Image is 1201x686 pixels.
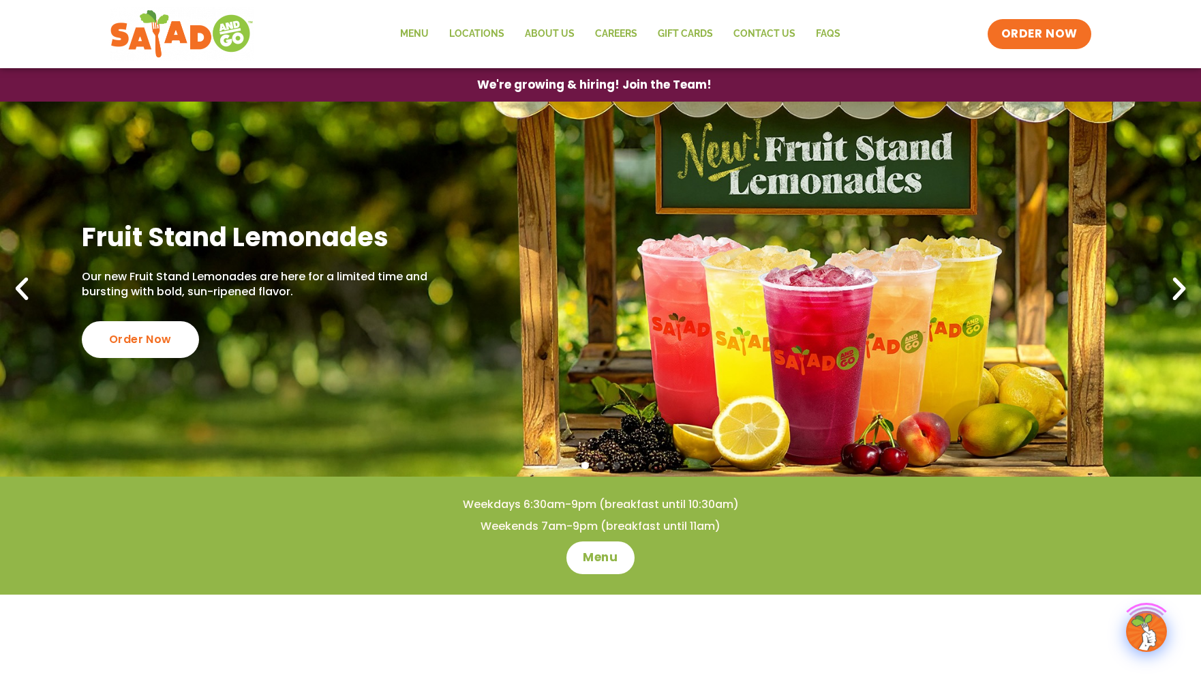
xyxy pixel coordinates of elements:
[806,18,851,50] a: FAQs
[477,79,712,91] span: We're growing & hiring! Join the Team!
[723,18,806,50] a: Contact Us
[566,541,634,574] a: Menu
[82,220,451,254] h2: Fruit Stand Lemonades
[390,18,851,50] nav: Menu
[581,462,589,469] span: Go to slide 1
[585,18,648,50] a: Careers
[597,462,605,469] span: Go to slide 2
[648,18,723,50] a: GIFT CARDS
[82,269,451,300] p: Our new Fruit Stand Lemonades are here for a limited time and bursting with bold, sun-ripened fla...
[390,18,439,50] a: Menu
[27,497,1174,512] h4: Weekdays 6:30am-9pm (breakfast until 10:30am)
[7,274,37,304] div: Previous slide
[1001,26,1078,42] span: ORDER NOW
[110,7,254,61] img: new-SAG-logo-768×292
[583,550,618,566] span: Menu
[988,19,1091,49] a: ORDER NOW
[82,321,199,358] div: Order Now
[613,462,620,469] span: Go to slide 3
[457,69,732,101] a: We're growing & hiring! Join the Team!
[1164,274,1194,304] div: Next slide
[27,519,1174,534] h4: Weekends 7am-9pm (breakfast until 11am)
[439,18,515,50] a: Locations
[515,18,585,50] a: About Us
